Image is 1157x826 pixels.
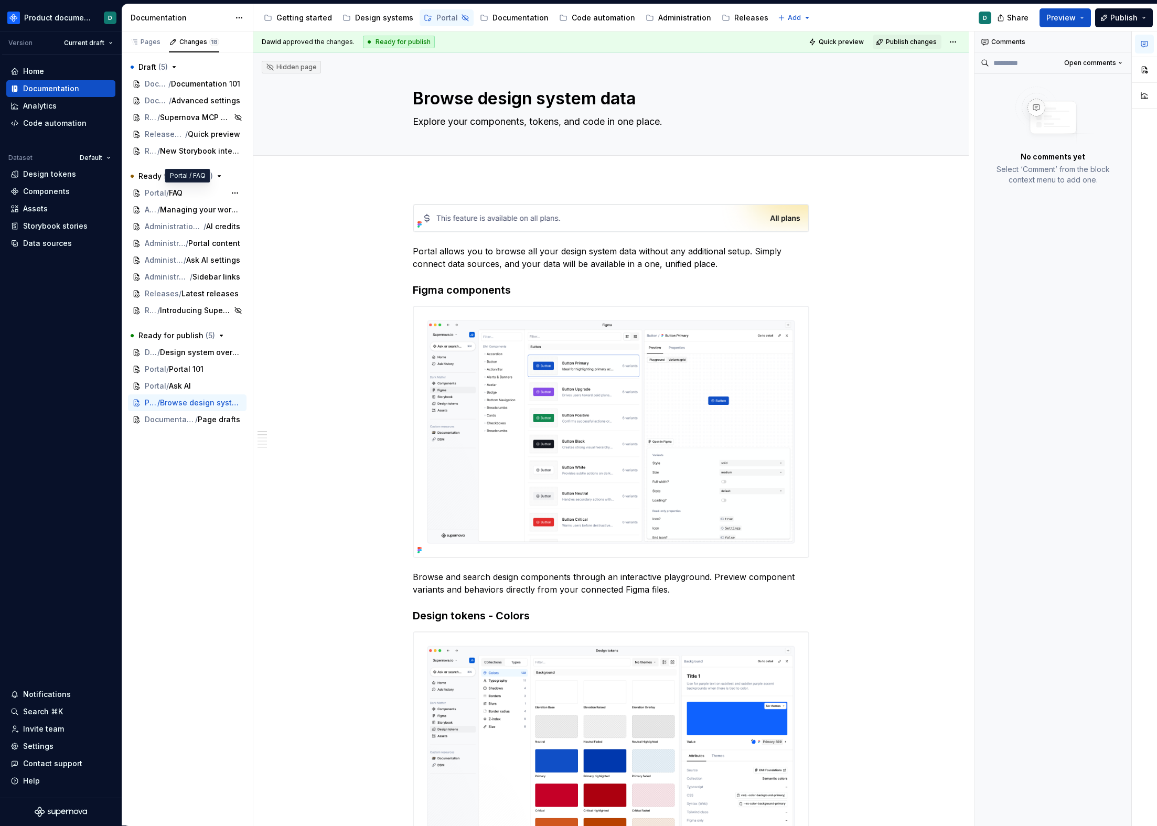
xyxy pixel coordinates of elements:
div: Invite team [23,724,64,734]
span: approved the changes. [262,38,355,46]
span: Portal content [188,238,240,249]
span: Quick preview [188,129,240,140]
span: Documentation / Getting started [145,79,168,89]
a: Analytics [6,98,115,114]
span: / [179,288,181,299]
span: / [157,112,160,123]
a: Design systems / Getting started/Design system overview [128,344,247,361]
a: Portal/Portal 101 [128,361,247,378]
a: Administration / Portal settings/Sidebar links [128,269,247,285]
div: Releases [734,13,768,23]
textarea: Explore your components, tokens, and code in one place. [411,113,807,130]
p: Portal allows you to browse all your design system data without any additional setup. Simply conn... [413,245,809,270]
a: Home [6,63,115,80]
a: Releases / [DATE]/Introducing Supernova Portal [128,302,247,319]
button: Notifications [6,686,115,703]
div: Contact support [23,758,82,769]
a: Documentation / Documentation settings/Advanced settings [128,92,247,109]
img: bcde57de-0a72-421a-939b-d41a4482e707.png [413,306,809,557]
span: Managing your workspace [160,205,240,215]
span: Administration / Portal settings [145,272,190,282]
a: Code automation [6,115,115,132]
span: / [184,255,186,265]
span: Publish [1110,13,1138,23]
div: Design systems [355,13,413,23]
a: Design tokens [6,166,115,183]
button: Current draft [59,36,117,50]
button: Help [6,773,115,789]
h3: Figma components [413,283,809,297]
span: 18 [209,38,219,46]
a: Assets [6,200,115,217]
span: Administration / Portal settings [145,255,184,265]
span: FAQ [169,188,183,198]
button: Draft (5) [128,59,247,76]
svg: Supernova Logo [35,807,87,817]
span: / [195,414,198,425]
span: Add [788,14,801,22]
a: Releases [717,9,773,26]
span: / [166,364,169,374]
div: Administration [658,13,711,23]
span: / [157,146,160,156]
button: Search ⌘K [6,703,115,720]
div: Documentation [23,83,79,94]
span: Portal [145,188,166,198]
span: Publish changes [886,38,937,46]
a: Portal/Ask AI [128,378,247,394]
span: Ask AI [169,381,191,391]
a: Administration / Portal settings/Portal content [128,235,247,252]
span: Portal [145,381,166,391]
span: Design system overview [160,347,240,358]
span: Quick preview [819,38,864,46]
a: Portal/FAQ [128,185,247,201]
span: / [157,205,160,215]
span: Share [1007,13,1029,23]
span: Introducing Supernova Portal [160,305,232,316]
span: Releases / [DATE] [145,146,157,156]
span: / [169,95,172,106]
span: / [166,188,169,198]
div: Pages [130,38,160,46]
p: Browse and search design components through an interactive playground. Preview component variants... [413,571,809,596]
span: Documentation / Documentation settings [145,95,169,106]
span: Ready for review [138,171,213,181]
a: Documentation [476,9,553,26]
span: / [185,129,188,140]
span: Supernova MCP Server [160,112,232,123]
div: Portal [436,13,458,23]
a: Administration [641,9,715,26]
span: Open comments [1064,59,1116,67]
span: Preview [1046,13,1076,23]
span: Current draft [64,39,104,47]
a: Releases / [DATE]/Supernova MCP Server [128,109,247,126]
div: Analytics [23,101,57,111]
span: / [166,381,169,391]
div: Components [23,186,70,197]
div: Getting started [276,13,332,23]
span: Ask AI settings [186,255,240,265]
span: / [157,305,160,316]
div: Code automation [23,118,87,128]
button: Publish [1095,8,1153,27]
span: ( 5 ) [158,62,168,71]
a: Design systems [338,9,417,26]
button: Ready for publish (5) [128,327,247,344]
textarea: Browse design system data [411,86,807,111]
span: ( 5 ) [206,331,215,340]
span: / [157,398,160,408]
span: Advanced settings [172,95,240,106]
span: Documentation 101 [171,79,240,89]
span: Draft [138,62,168,72]
a: Components [6,183,115,200]
div: Changes [179,38,219,46]
button: Contact support [6,755,115,772]
a: Administration / Portal settings/Ask AI settings [128,252,247,269]
div: Product documentation [24,13,91,23]
span: Documentation / Getting started [145,414,195,425]
div: Code automation [572,13,635,23]
img: 1fb97fac-e611-4f9e-89ee-c87c7f78f29a.png [413,205,809,232]
a: Releases/Latest releases [128,285,247,302]
div: D [108,14,112,22]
